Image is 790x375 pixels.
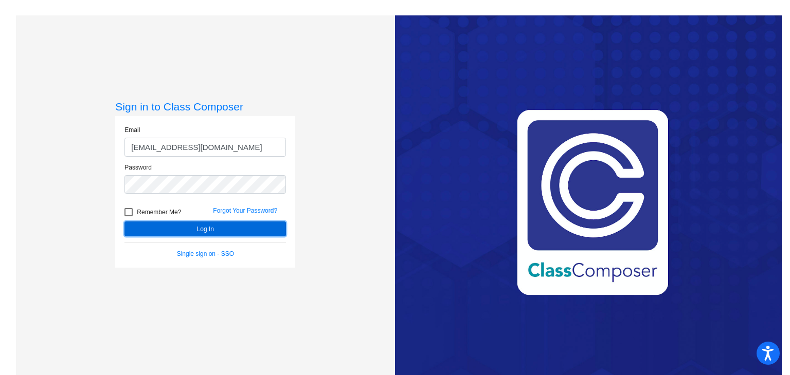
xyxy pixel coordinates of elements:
[177,250,234,257] a: Single sign on - SSO
[124,125,140,135] label: Email
[137,206,181,218] span: Remember Me?
[213,207,277,214] a: Forgot Your Password?
[124,221,286,236] button: Log In
[124,163,152,172] label: Password
[115,100,295,113] h3: Sign in to Class Composer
